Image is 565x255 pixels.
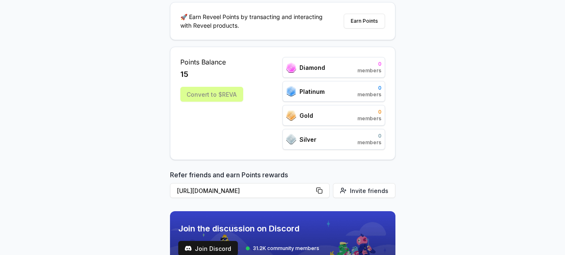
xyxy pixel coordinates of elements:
[180,69,188,80] span: 15
[178,223,319,234] span: Join the discussion on Discord
[357,67,381,74] span: members
[286,62,296,73] img: ranks_icon
[195,244,231,253] span: Join Discord
[185,245,192,252] img: test
[180,12,329,30] p: 🚀 Earn Reveel Points by transacting and interacting with Reveel products.
[357,91,381,98] span: members
[357,61,381,67] span: 0
[299,63,325,72] span: Diamond
[180,57,243,67] span: Points Balance
[170,183,330,198] button: [URL][DOMAIN_NAME]
[286,134,296,145] img: ranks_icon
[299,111,313,120] span: Gold
[357,115,381,122] span: members
[299,87,325,96] span: Platinum
[286,86,296,97] img: ranks_icon
[299,135,316,144] span: Silver
[170,170,395,201] div: Refer friends and earn Points rewards
[350,186,388,195] span: Invite friends
[357,85,381,91] span: 0
[333,183,395,198] button: Invite friends
[344,14,385,29] button: Earn Points
[286,110,296,121] img: ranks_icon
[357,133,381,139] span: 0
[357,109,381,115] span: 0
[357,139,381,146] span: members
[253,245,319,252] span: 31.2K community members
